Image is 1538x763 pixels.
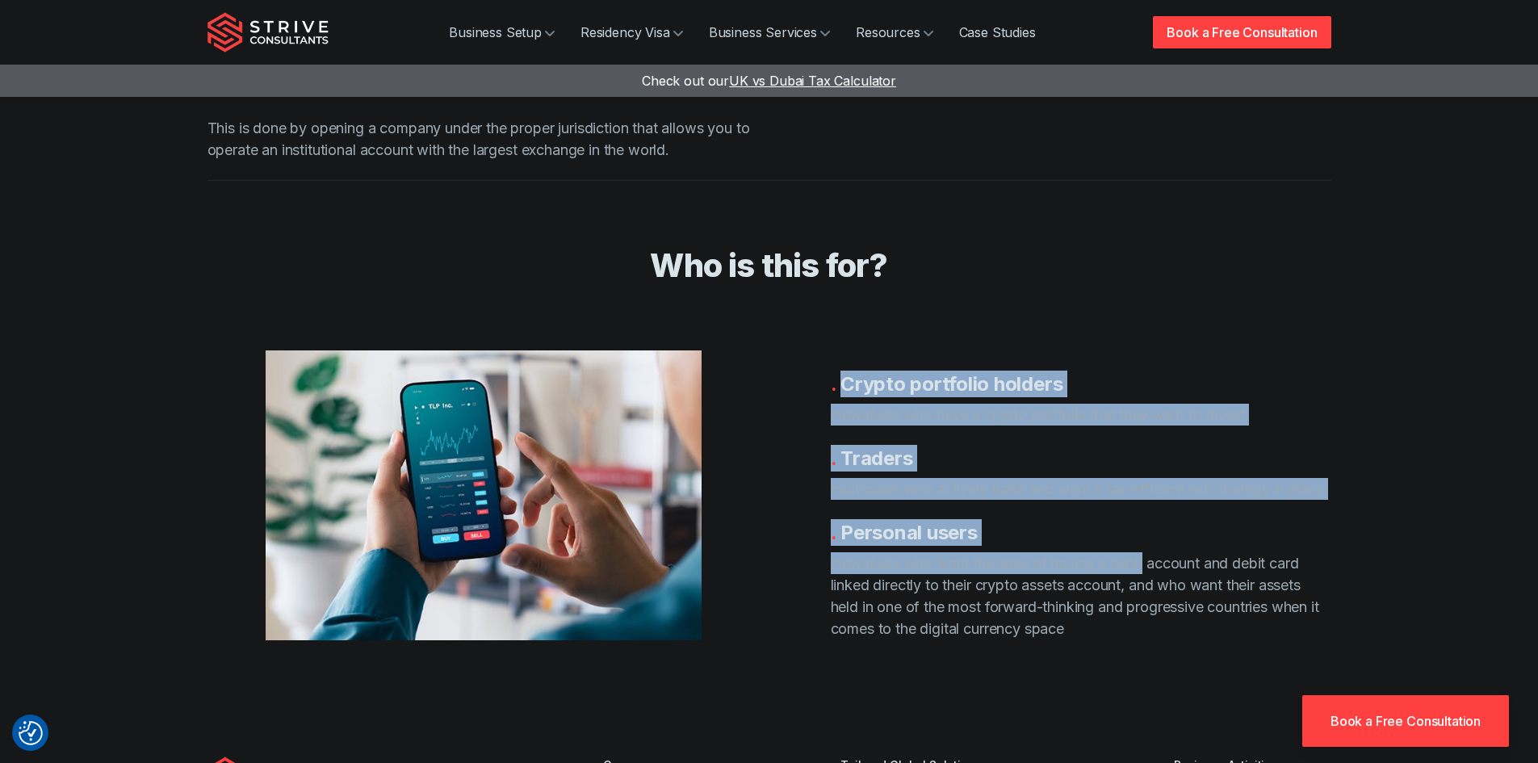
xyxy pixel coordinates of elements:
[831,521,836,544] span: .
[207,117,803,161] p: This is done by opening a company under the proper jurisdiction that allows you to operate an ins...
[642,73,896,89] a: Check out ourUK vs Dubai Tax Calculator
[19,721,43,745] img: Revisit consent button
[831,404,1331,426] p: Individuals who have a crypto portfolio that they want to divest
[436,16,568,48] a: Business Setup
[253,245,1286,286] h2: Who is this for?
[696,16,843,48] a: Business Services
[831,552,1331,639] p: Individuals who want the ease of having a bank account and debit card linked directly to their cr...
[831,446,836,470] span: .
[831,445,1331,472] h3: Traders
[946,16,1049,48] a: Case Studies
[568,16,696,48] a: Residency Visa
[266,350,702,640] img: Crypto friendly trading in Dubai
[843,16,946,48] a: Resources
[1302,695,1509,747] a: Book a Free Consultation
[831,372,836,396] span: .
[729,73,896,89] span: UK vs Dubai Tax Calculator
[1153,16,1331,48] a: Book a Free Consultation
[831,519,1331,546] h3: Personal users
[831,371,1331,397] h3: Crypto portfolio holders
[207,12,329,52] img: Strive Consultants
[831,478,1331,500] p: Individuals who actively trade and want a tax-efficient exit strategy in place
[19,721,43,745] button: Consent Preferences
